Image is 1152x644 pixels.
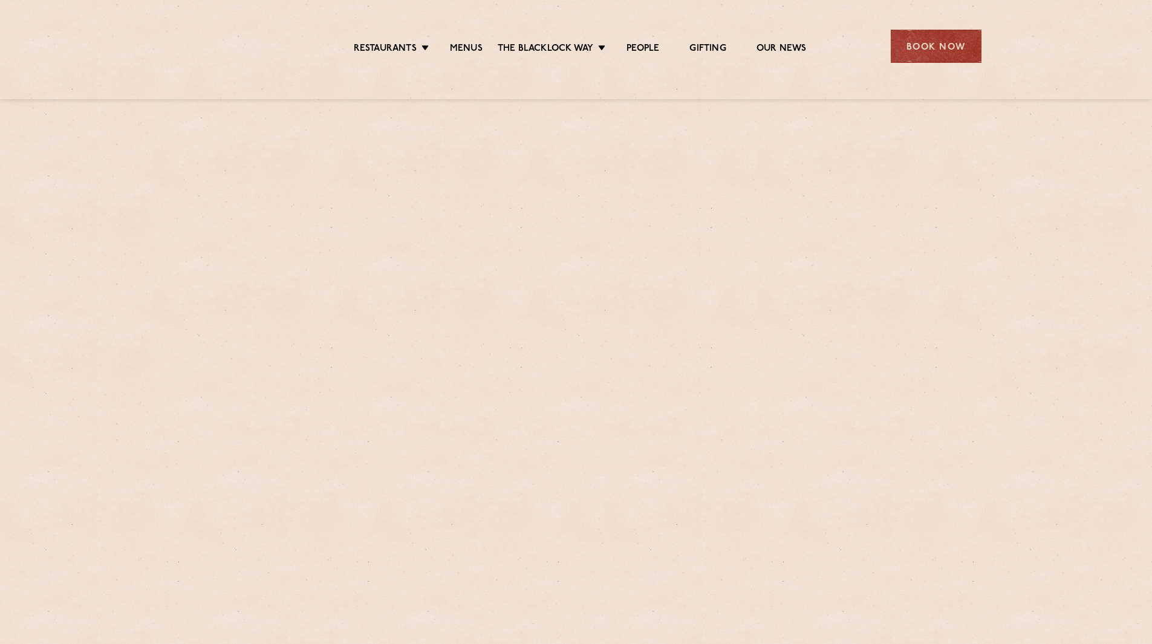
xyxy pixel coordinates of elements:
a: Gifting [689,43,726,56]
div: Book Now [891,30,981,63]
img: svg%3E [171,11,276,81]
a: Menus [450,43,483,56]
a: People [626,43,659,56]
a: The Blacklock Way [498,43,593,56]
a: Our News [757,43,807,56]
a: Restaurants [354,43,417,56]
